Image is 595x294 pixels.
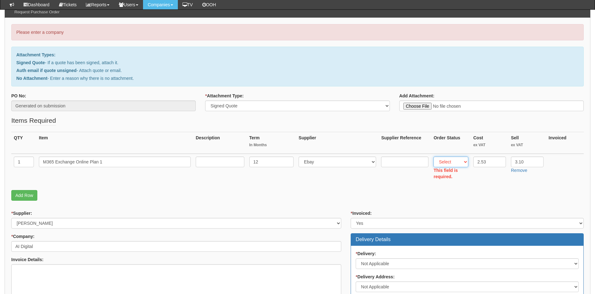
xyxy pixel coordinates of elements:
label: This field is required. [433,167,468,180]
h3: Request Purchase Order [11,7,63,18]
small: ex VAT [511,142,544,148]
a: Add Row [11,190,37,201]
legend: Items Required [11,116,56,126]
th: Cost [471,132,508,154]
th: Item [36,132,193,154]
p: - Attach quote or email. [16,67,579,74]
th: Description [193,132,247,154]
label: Delivery Address: [356,274,395,280]
a: Remove [511,168,527,173]
b: Signed Quote [16,60,45,65]
th: Supplier Reference [379,132,431,154]
b: Auth email if quote unsigned [16,68,77,73]
label: Delivery: [356,250,376,257]
p: - Enter a reason why there is no attachment. [16,75,579,81]
label: Company: [11,233,35,240]
label: Supplier: [11,210,32,216]
label: Attachment Type: [205,93,244,99]
p: - If a quote has been signed, attach it. [16,59,579,66]
label: Invoice Details: [11,256,44,263]
h3: Delivery Details [356,237,579,242]
th: Sell [508,132,546,154]
th: Term [247,132,296,154]
th: Invoiced [546,132,584,154]
small: In Months [249,142,294,148]
label: Add Attachment: [399,93,434,99]
div: Please enter a company [11,24,584,40]
b: Attachment Types: [16,52,56,57]
th: Supplier [296,132,379,154]
th: QTY [11,132,36,154]
b: No Attachment [16,76,47,81]
label: Invoiced: [351,210,372,216]
label: PO No: [11,93,26,99]
th: Order Status [431,132,471,154]
small: ex VAT [473,142,506,148]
